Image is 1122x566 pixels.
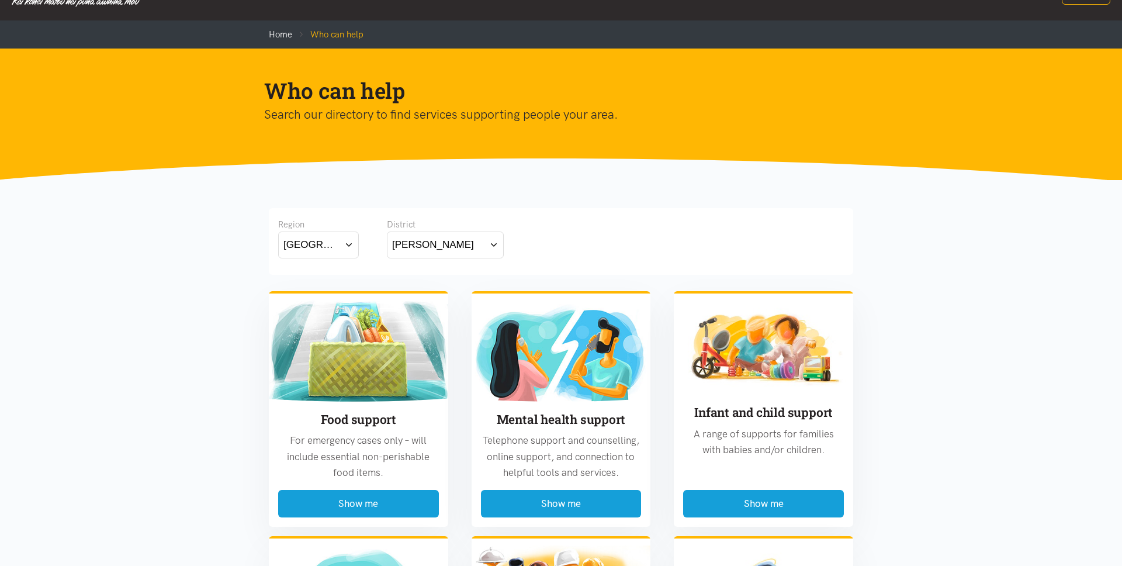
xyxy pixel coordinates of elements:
[278,232,359,258] button: [GEOGRAPHIC_DATA]
[387,232,504,258] button: [PERSON_NAME]
[278,490,439,517] button: Show me
[278,433,439,481] p: For emergency cases only – will include essential non-perishable food items.
[481,490,642,517] button: Show me
[264,77,839,105] h1: Who can help
[292,27,363,42] li: Who can help
[269,29,292,40] a: Home
[264,105,839,125] p: Search our directory to find services supporting people your area.
[683,426,844,458] p: A range of supports for families with babies and/or children.
[387,218,504,232] div: District
[481,433,642,481] p: Telephone support and counselling, online support, and connection to helpful tools and services.
[278,411,439,428] h3: Food support
[481,411,642,428] h3: Mental health support
[392,237,474,253] div: [PERSON_NAME]
[683,490,844,517] button: Show me
[683,404,844,421] h3: Infant and child support
[283,237,340,253] div: [GEOGRAPHIC_DATA]
[278,218,359,232] div: Region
